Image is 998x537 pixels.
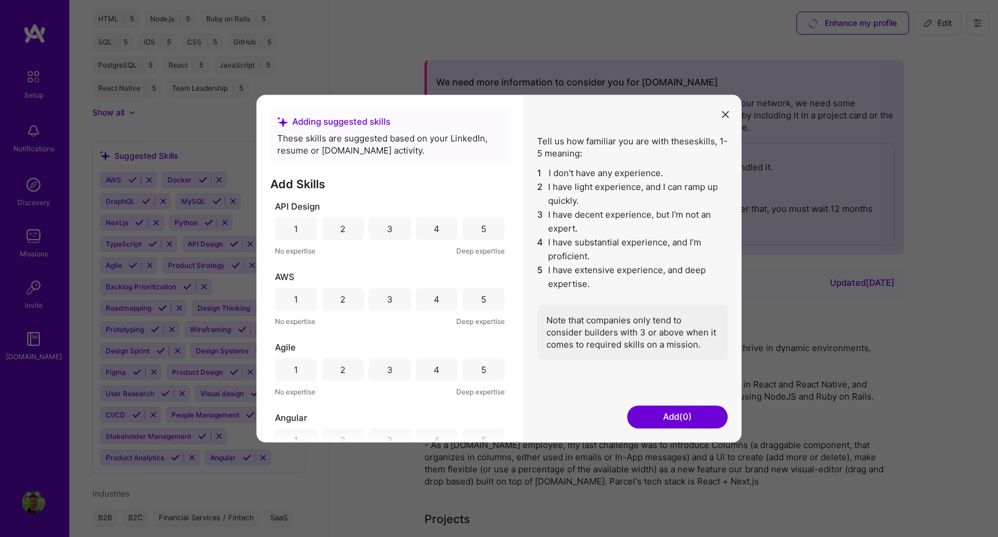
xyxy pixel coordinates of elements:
[294,223,298,235] div: 1
[537,180,543,208] span: 2
[537,166,544,180] span: 1
[277,115,502,128] div: Adding suggested skills
[434,293,440,305] div: 4
[537,208,728,236] li: I have decent experience, but I'm not an expert.
[340,293,345,305] div: 2
[256,95,742,442] div: modal
[481,293,486,305] div: 5
[340,434,345,446] div: 2
[387,364,393,376] div: 3
[456,245,505,257] span: Deep expertise
[537,166,728,180] li: I don't have any experience.
[434,434,440,446] div: 4
[277,117,288,127] i: icon SuggestedTeams
[537,236,543,263] span: 4
[434,223,440,235] div: 4
[387,223,393,235] div: 3
[387,434,393,446] div: 3
[537,263,543,291] span: 5
[294,434,298,446] div: 1
[275,245,315,257] span: No expertise
[722,111,729,118] i: icon Close
[537,180,728,208] li: I have light experience, and I can ramp up quickly.
[275,386,315,398] span: No expertise
[456,386,505,398] span: Deep expertise
[275,200,320,212] span: API Design
[294,364,298,376] div: 1
[537,263,728,291] li: I have extensive experience, and deep expertise.
[537,208,543,236] span: 3
[275,315,315,327] span: No expertise
[434,364,440,376] div: 4
[481,434,486,446] div: 5
[456,315,505,327] span: Deep expertise
[537,305,728,360] div: Note that companies only tend to consider builders with 3 or above when it comes to required skil...
[294,293,298,305] div: 1
[270,177,509,191] h3: Add Skills
[340,364,345,376] div: 2
[537,236,728,263] li: I have substantial experience, and I’m proficient.
[275,341,296,353] span: Agile
[627,405,728,428] button: Add(0)
[275,412,307,424] span: Angular
[537,135,728,360] div: Tell us how familiar you are with these skills , 1-5 meaning:
[340,223,345,235] div: 2
[275,271,295,283] span: AWS
[387,293,393,305] div: 3
[481,364,486,376] div: 5
[277,132,502,156] div: These skills are suggested based on your LinkedIn, resume or [DOMAIN_NAME] activity.
[481,223,486,235] div: 5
